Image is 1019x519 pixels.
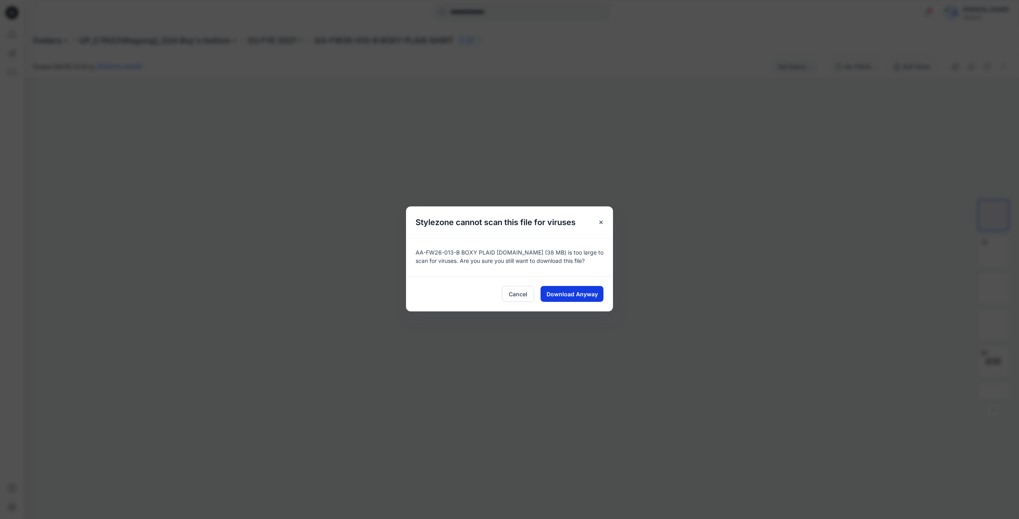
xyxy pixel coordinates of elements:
[594,215,608,229] button: Close
[547,290,598,298] span: Download Anyway
[406,206,585,238] h5: Stylezone cannot scan this file for viruses
[541,286,603,302] button: Download Anyway
[406,238,613,276] div: AA-FW26-013-B BOXY PLAID [DOMAIN_NAME] (38 MB) is too large to scan for viruses. Are you sure you...
[502,286,534,302] button: Cancel
[509,290,527,298] span: Cancel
